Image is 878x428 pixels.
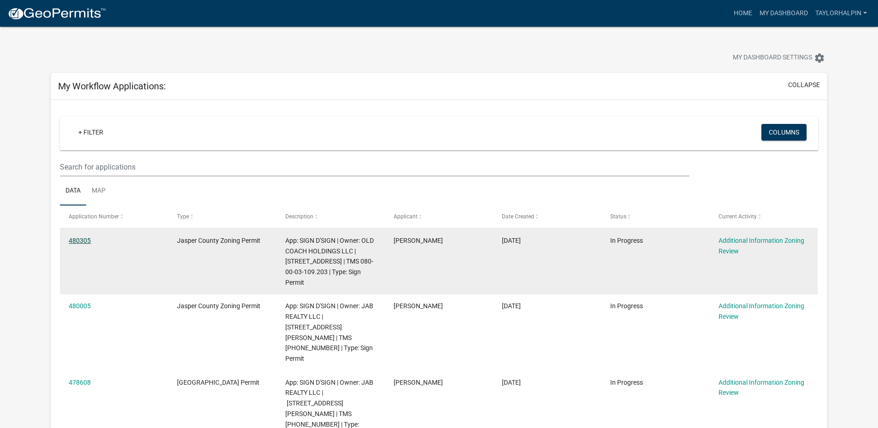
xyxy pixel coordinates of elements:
a: Home [730,5,756,22]
a: Additional Information Zoning Review [719,237,804,255]
span: App: SIGN D'SIGN | Owner: JAB REALTY LLC | 79 RILEY FARM RD | TMS 080-00-03-025 | Type: Sign Permit [285,302,373,362]
span: 09/17/2025 [502,302,521,310]
a: Additional Information Zoning Review [719,302,804,320]
h5: My Workflow Applications: [58,81,166,92]
span: Jasper County Zoning Permit [177,237,260,244]
datatable-header-cell: Application Number [60,205,168,228]
button: My Dashboard Settingssettings [725,49,832,67]
a: taylorhalpin [812,5,871,22]
span: Description [285,213,313,220]
span: Status [610,213,626,220]
a: 480005 [69,302,91,310]
a: + Filter [71,124,111,141]
a: My Dashboard [756,5,812,22]
a: 480305 [69,237,91,244]
span: Date Created [502,213,534,220]
span: In Progress [610,237,643,244]
span: App: SIGN D'SIGN | Owner: OLD COACH HOLDINGS LLC | 61 SCHINGER AVE | TMS 080-00-03-109.203 | Type... [285,237,374,286]
a: 478608 [69,379,91,386]
datatable-header-cell: Description [277,205,385,228]
datatable-header-cell: Type [168,205,277,228]
span: Jasper County Zoning Permit [177,302,260,310]
span: In Progress [610,302,643,310]
span: Jasper County Building Permit [177,379,259,386]
datatable-header-cell: Current Activity [709,205,818,228]
button: Columns [761,124,807,141]
span: 09/18/2025 [502,237,521,244]
datatable-header-cell: Status [601,205,709,228]
i: settings [814,53,825,64]
a: Additional Information Zoning Review [719,379,804,397]
span: Current Activity [719,213,757,220]
datatable-header-cell: Date Created [493,205,601,228]
span: In Progress [610,379,643,386]
span: Type [177,213,189,220]
span: Applicant [394,213,418,220]
span: Taylor Halpin [394,379,443,386]
datatable-header-cell: Applicant [385,205,493,228]
span: Taylor Halpin [394,237,443,244]
a: Map [86,176,111,206]
span: Application Number [69,213,119,220]
span: My Dashboard Settings [733,53,812,64]
span: Taylor Halpin [394,302,443,310]
a: Data [60,176,86,206]
span: 09/15/2025 [502,379,521,386]
button: collapse [788,80,820,90]
input: Search for applications [60,158,689,176]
